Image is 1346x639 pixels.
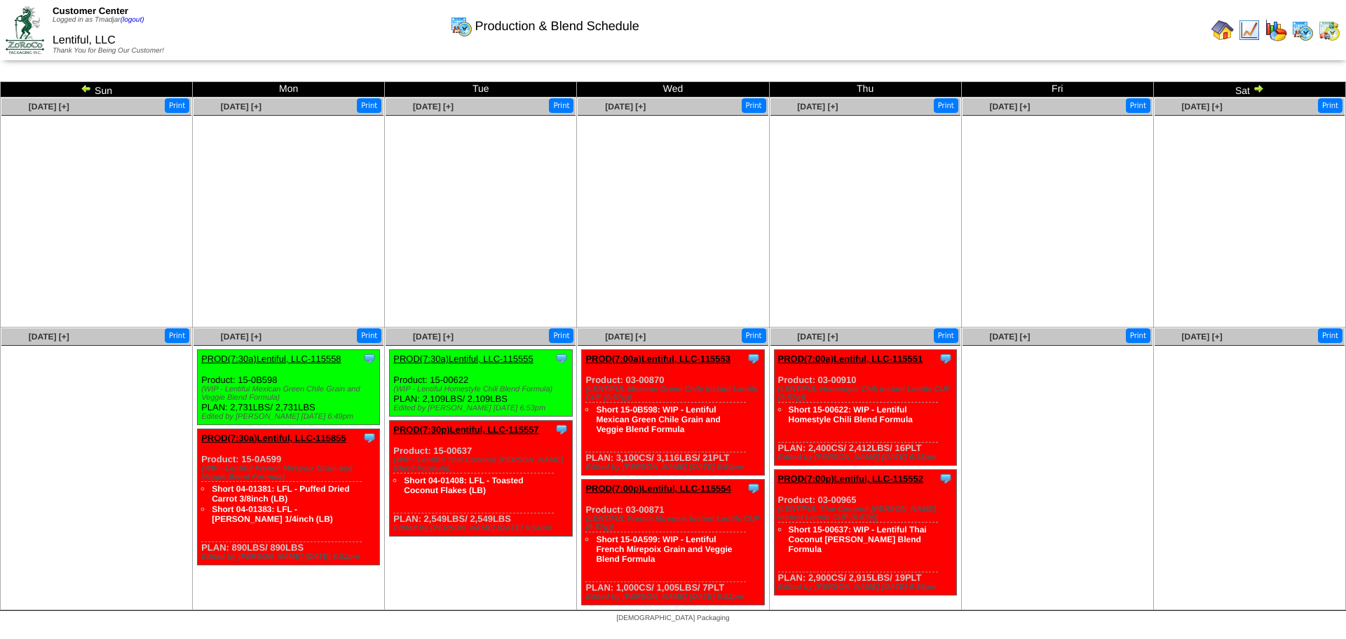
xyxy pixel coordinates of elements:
[1,82,193,97] td: Sun
[1318,19,1340,41] img: calendarinout.gif
[212,504,333,524] a: Short 04-01383: LFL - [PERSON_NAME] 1/4inch (LB)
[201,412,379,421] div: Edited by [PERSON_NAME] [DATE] 6:49pm
[934,328,958,343] button: Print
[393,404,571,412] div: Edited by [PERSON_NAME] [DATE] 6:53pm
[6,6,44,53] img: ZoRoCo_Logo(Green%26Foil)%20jpg.webp
[778,505,956,522] div: (LENTIFUL Thai Coconut [PERSON_NAME] Instant Lentils CUP (8-57g))
[201,385,379,402] div: (WIP - Lentiful Mexican Green Chile Grain and Veggie Blend Formula)
[605,102,646,112] a: [DATE] [+]
[1318,98,1342,113] button: Print
[475,19,639,34] span: Production & Blend Schedule
[549,98,573,113] button: Print
[989,332,1030,342] a: [DATE] [+]
[555,351,569,365] img: Tooltip
[121,16,144,24] a: (logout)
[413,332,454,342] a: [DATE] [+]
[585,463,763,471] div: Edited by [PERSON_NAME] [DATE] 6:50pm
[582,350,764,476] div: Product: 03-00870 PLAN: 3,100CS / 3,116LBS / 21PLT
[53,16,144,24] span: Logged in as Tmadjar
[1182,332,1223,342] a: [DATE] [+]
[585,593,763,601] div: Edited by [PERSON_NAME] [DATE] 6:52pm
[555,422,569,436] img: Tooltip
[1126,328,1150,343] button: Print
[81,83,92,94] img: arrowleft.gif
[789,405,913,424] a: Short 15-00622: WIP - Lentiful Homestyle Chili Blend Formula
[1182,102,1223,112] a: [DATE] [+]
[29,102,69,112] a: [DATE] [+]
[778,453,956,462] div: Edited by [PERSON_NAME] [DATE] 6:55pm
[1126,98,1150,113] button: Print
[742,328,766,343] button: Print
[774,470,956,596] div: Product: 03-00965 PLAN: 2,900CS / 2,915LBS / 19PLT
[198,350,380,425] div: Product: 15-0B598 PLAN: 2,731LBS / 2,731LBS
[778,583,956,591] div: Edited by [PERSON_NAME] [DATE] 6:56pm
[961,82,1153,97] td: Fri
[357,98,381,113] button: Print
[797,102,838,112] a: [DATE] [+]
[357,328,381,343] button: Print
[193,82,385,97] td: Mon
[362,351,376,365] img: Tooltip
[201,553,379,561] div: Edited by [PERSON_NAME] [DATE] 6:52pm
[585,354,730,364] a: PROD(7:00a)Lentiful, LLC-115553
[404,476,523,495] a: Short 04-01408: LFL - Toasted Coconut Flakes (LB)
[774,350,956,466] div: Product: 03-00910 PLAN: 2,400CS / 2,412LBS / 16PLT
[450,15,473,37] img: calendarprod.gif
[201,354,341,364] a: PROD(7:30a)Lentiful, LLC-115558
[797,332,838,342] a: [DATE] [+]
[393,385,571,394] div: (WIP - Lentiful Homestyle Chili Blend Formula)
[413,102,454,112] a: [DATE] [+]
[939,351,953,365] img: Tooltip
[1265,19,1287,41] img: graph.gif
[989,102,1030,112] a: [DATE] [+]
[742,98,766,113] button: Print
[212,484,349,504] a: Short 04-01381: LFL - Puffed Dried Carrot 3/8inch (LB)
[789,525,927,554] a: Short 15-00637: WIP - Lentiful Thai Coconut [PERSON_NAME] Blend Formula
[29,332,69,342] a: [DATE] [+]
[393,424,538,435] a: PROD(7:30p)Lentiful, LLC-115557
[596,405,720,434] a: Short 15-0B598: WIP - Lentiful Mexican Green Chile Grain and Veggie Blend Formula
[585,483,730,494] a: PROD(7:00p)Lentiful, LLC-115554
[393,524,571,532] div: Edited by [PERSON_NAME] [DATE] 6:54pm
[616,614,729,622] span: [DEMOGRAPHIC_DATA] Packaging
[221,332,261,342] a: [DATE] [+]
[385,82,577,97] td: Tue
[1211,19,1234,41] img: home.gif
[221,102,261,112] a: [DATE] [+]
[362,431,376,445] img: Tooltip
[165,328,189,343] button: Print
[596,534,732,564] a: Short 15-0A599: WIP - Lentiful French Mirepoix Grain and Veggie Blend Formula
[393,456,571,473] div: (WIP - Lentiful Thai Coconut [PERSON_NAME] Blend Formula)
[585,385,763,402] div: (LENTIFUL Mexican Green Chile Instant Lentils CUP (8-57g))
[934,98,958,113] button: Print
[1238,19,1260,41] img: line_graph.gif
[53,34,116,46] span: Lentiful, LLC
[198,429,380,565] div: Product: 15-0A599 PLAN: 890LBS / 890LBS
[939,471,953,485] img: Tooltip
[53,47,164,55] span: Thank You for Being Our Customer!
[393,354,533,364] a: PROD(7:30a)Lentiful, LLC-115555
[778,354,923,364] a: PROD(7:00a)Lentiful, LLC-115551
[605,332,646,342] a: [DATE] [+]
[747,351,761,365] img: Tooltip
[1153,82,1345,97] td: Sat
[390,350,572,417] div: Product: 15-00622 PLAN: 2,109LBS / 2,109LBS
[778,473,923,484] a: PROD(7:00p)Lentiful, LLC-115552
[769,82,961,97] td: Thu
[165,98,189,113] button: Print
[1253,83,1264,94] img: arrowright.gif
[1291,19,1314,41] img: calendarprod.gif
[585,515,763,532] div: (LENTIFUL French Mirepoix Instant Lentils CUP (8-57g))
